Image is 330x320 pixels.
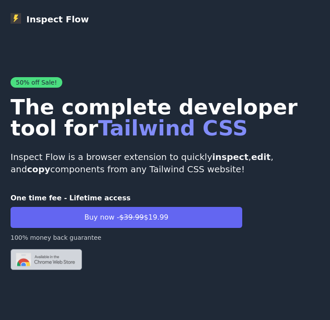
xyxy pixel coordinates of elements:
[11,193,242,203] p: One time fee - Lifetime access
[98,116,248,140] span: Tailwind CSS
[11,13,89,25] p: Inspect Flow
[251,152,270,162] strong: edit
[27,164,50,174] strong: copy
[11,249,82,270] img: Chrome logo
[11,96,319,139] h1: The complete developer tool for
[84,212,169,223] span: Buy now - $19.99
[11,13,89,25] a: Inspect Flow logoInspect Flow
[11,77,62,88] span: 50% off Sale!
[11,151,319,175] p: Inspect Flow is a browser extension to quickly , , and components from any Tailwind CSS website!
[212,152,248,162] strong: inspect
[11,11,319,28] nav: Global
[11,207,242,228] button: Buy now -$39.99$19.99
[11,233,242,242] p: 100% money back guarantee
[11,13,21,24] img: Inspect Flow logo
[119,213,144,221] span: $39.99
